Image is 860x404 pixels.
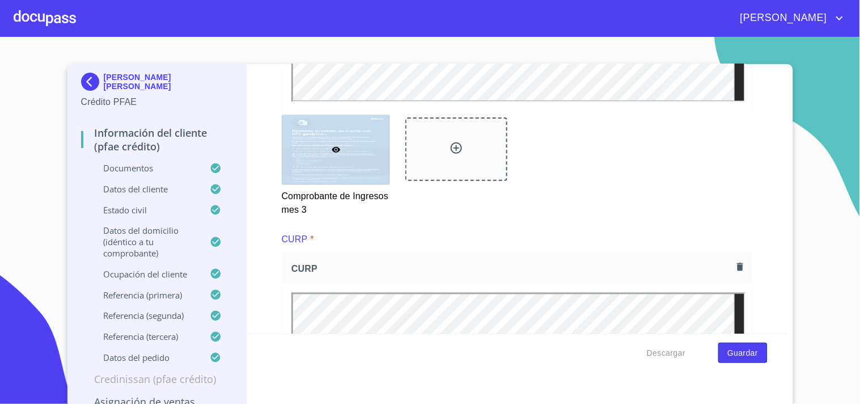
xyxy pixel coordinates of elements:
[81,73,104,91] img: Docupass spot blue
[81,73,234,95] div: [PERSON_NAME] [PERSON_NAME]
[647,346,685,360] span: Descargar
[81,204,210,216] p: Estado Civil
[81,183,210,195] p: Datos del cliente
[81,225,210,259] p: Datos del domicilio (idéntico a tu comprobante)
[81,268,210,280] p: Ocupación del Cliente
[291,263,732,275] span: CURP
[81,162,210,174] p: Documentos
[81,310,210,321] p: Referencia (segunda)
[81,95,234,109] p: Crédito PFAE
[727,346,758,360] span: Guardar
[718,343,767,364] button: Guardar
[81,331,210,342] p: Referencia (tercera)
[732,9,833,27] span: [PERSON_NAME]
[282,233,308,246] p: CURP
[81,289,210,301] p: Referencia (primera)
[81,126,234,153] p: Información del cliente (PFAE crédito)
[642,343,690,364] button: Descargar
[732,9,846,27] button: account of current user
[104,73,234,91] p: [PERSON_NAME] [PERSON_NAME]
[282,185,389,217] p: Comprobante de Ingresos mes 3
[81,372,234,386] p: Credinissan (PFAE crédito)
[81,352,210,363] p: Datos del pedido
